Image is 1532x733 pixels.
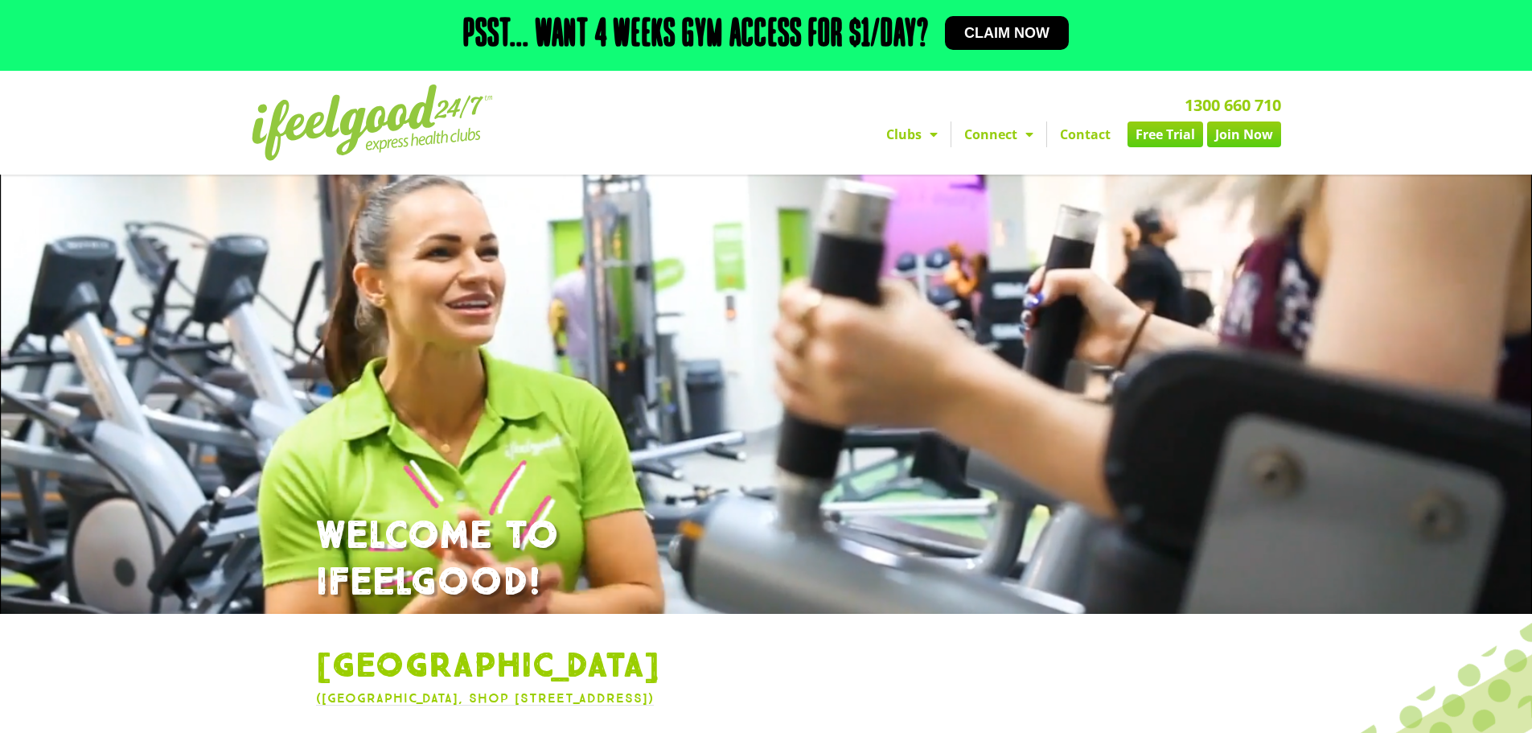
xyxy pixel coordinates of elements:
[945,16,1069,50] a: Claim now
[1047,121,1123,147] a: Contact
[618,121,1281,147] nav: Menu
[316,646,1217,688] h1: [GEOGRAPHIC_DATA]
[951,121,1046,147] a: Connect
[873,121,951,147] a: Clubs
[1127,121,1203,147] a: Free Trial
[316,513,1217,606] h1: WELCOME TO IFEELGOOD!
[463,16,929,55] h2: Psst... Want 4 weeks gym access for $1/day?
[1207,121,1281,147] a: Join Now
[1185,94,1281,116] a: 1300 660 710
[316,690,654,706] a: ([GEOGRAPHIC_DATA], Shop [STREET_ADDRESS])
[964,26,1049,40] span: Claim now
